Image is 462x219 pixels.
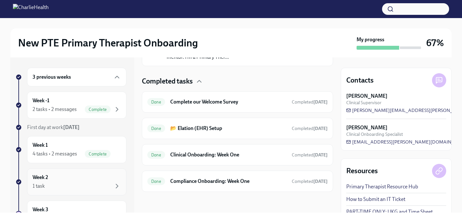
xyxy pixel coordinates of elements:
[292,178,328,184] span: August 25th, 2025 18:57
[346,93,388,100] strong: [PERSON_NAME]
[27,68,126,86] div: 3 previous weeks
[292,99,328,105] span: August 18th, 2025 17:17
[357,36,384,43] strong: My progress
[313,179,328,184] strong: [DATE]
[147,150,328,160] a: DoneClinical Onboarding: Week OneCompleted[DATE]
[15,168,126,195] a: Week 21 task
[18,36,198,49] h2: New PTE Primary Therapist Onboarding
[147,176,328,186] a: DoneCompliance Onboarding: Week OneCompleted[DATE]
[142,76,333,86] div: Completed tasks
[346,124,388,131] strong: [PERSON_NAME]
[147,126,165,131] span: Done
[426,37,444,49] h3: 67%
[346,100,381,106] span: Clinical Supervisor
[292,126,328,131] span: Completed
[346,166,378,176] h4: Resources
[15,136,126,163] a: Week 14 tasks • 2 messagesComplete
[292,152,328,158] span: August 25th, 2025 18:31
[147,153,165,157] span: Done
[13,4,49,14] img: CharlieHealth
[346,183,418,190] a: Primary Therapist Resource Hub
[15,92,126,119] a: Week -12 tasks • 2 messagesComplete
[292,125,328,132] span: August 18th, 2025 18:12
[85,107,111,112] span: Complete
[147,97,328,107] a: DoneComplete our Welcome SurveyCompleted[DATE]
[346,75,374,85] h4: Contacts
[33,142,48,149] h6: Week 1
[346,131,403,137] span: Clinical Onboarding Specialist
[33,106,77,113] div: 2 tasks • 2 messages
[346,196,405,203] a: How to Submit an IT Ticket
[292,99,328,105] span: Completed
[85,152,111,156] span: Complete
[292,152,328,158] span: Completed
[63,124,80,130] strong: [DATE]
[147,123,328,134] a: Done📂 Elation (EHR) SetupCompleted[DATE]
[147,100,165,105] span: Done
[33,97,49,104] h6: Week -1
[147,179,165,184] span: Done
[33,74,71,81] h6: 3 previous weeks
[313,152,328,158] strong: [DATE]
[15,124,126,131] a: First day at work[DATE]
[27,124,80,130] span: First day at work
[292,179,328,184] span: Completed
[170,98,287,105] h6: Complete our Welcome Survey
[33,183,45,190] div: 1 task
[170,178,287,185] h6: Compliance Onboarding: Week One
[170,125,287,132] h6: 📂 Elation (EHR) Setup
[170,151,287,158] h6: Clinical Onboarding: Week One
[33,150,77,157] div: 4 tasks • 2 messages
[313,126,328,131] strong: [DATE]
[142,76,193,86] h4: Completed tasks
[33,206,48,213] h6: Week 3
[33,174,48,181] h6: Week 2
[313,99,328,105] strong: [DATE]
